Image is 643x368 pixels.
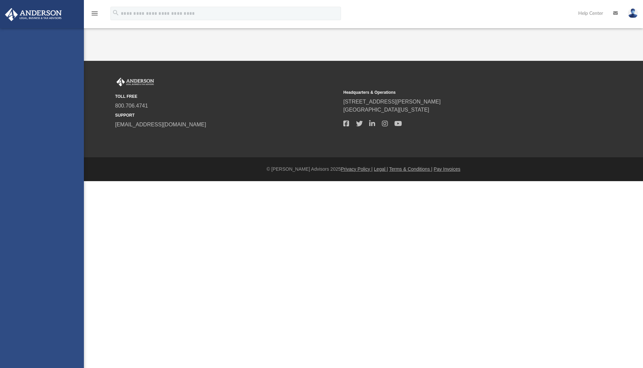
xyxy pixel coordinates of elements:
a: Terms & Conditions | [389,166,433,172]
i: menu [91,9,99,17]
a: 800.706.4741 [115,103,148,109]
img: Anderson Advisors Platinum Portal [3,8,64,21]
a: [EMAIL_ADDRESS][DOMAIN_NAME] [115,122,206,127]
i: search [112,9,119,16]
a: Pay Invoices [434,166,460,172]
div: © [PERSON_NAME] Advisors 2025 [84,166,643,173]
small: TOLL FREE [115,93,339,99]
a: Privacy Policy | [341,166,373,172]
small: SUPPORT [115,112,339,118]
a: [GEOGRAPHIC_DATA][US_STATE] [343,107,429,113]
a: menu [91,13,99,17]
small: Headquarters & Operations [343,89,567,95]
img: Anderson Advisors Platinum Portal [115,78,155,86]
img: User Pic [628,8,638,18]
a: [STREET_ADDRESS][PERSON_NAME] [343,99,441,105]
a: Legal | [374,166,388,172]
